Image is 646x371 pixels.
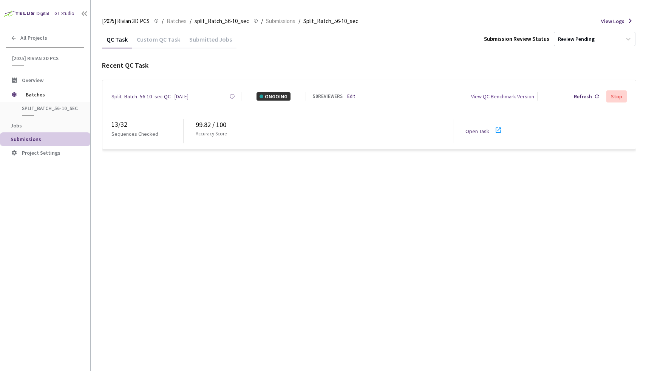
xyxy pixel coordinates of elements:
a: Batches [165,17,188,25]
span: [2025] Rivian 3D PCS [102,17,150,26]
div: 50 REVIEWERS [313,93,343,100]
span: Split_Batch_56-10_sec [303,17,358,26]
div: Submission Review Status [484,34,549,43]
div: QC Task [102,36,132,48]
div: Custom QC Task [132,36,185,48]
li: / [162,17,164,26]
a: Open Task [465,128,489,135]
div: GT Studio [54,10,74,17]
p: Accuracy Score [196,130,227,138]
span: Jobs [11,122,22,129]
li: / [190,17,192,26]
span: Overview [22,77,43,84]
div: Review Pending [558,36,595,43]
a: Edit [347,93,355,100]
div: Refresh [574,92,592,101]
span: split_Batch_56-10_sec [22,105,78,112]
span: Submissions [266,17,295,26]
div: Recent QC Task [102,60,636,71]
span: Batches [167,17,187,26]
div: 13 / 32 [111,119,183,130]
li: / [298,17,300,26]
a: Submissions [264,17,297,25]
span: Batches [26,87,77,102]
span: Submissions [11,136,41,143]
div: Submitted Jobs [185,36,236,48]
span: Project Settings [22,149,60,156]
div: Stop [611,93,622,99]
span: [2025] Rivian 3D PCS [12,55,80,62]
div: 99.82 / 100 [196,120,453,130]
div: ONGOING [257,92,291,101]
span: View Logs [601,17,624,25]
p: Sequences Checked [111,130,158,138]
li: / [261,17,263,26]
a: Split_Batch_56-10_sec QC - [DATE] [111,92,189,101]
span: split_Batch_56-10_sec [195,17,249,26]
div: View QC Benchmark Version [471,92,534,101]
span: All Projects [20,35,47,41]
